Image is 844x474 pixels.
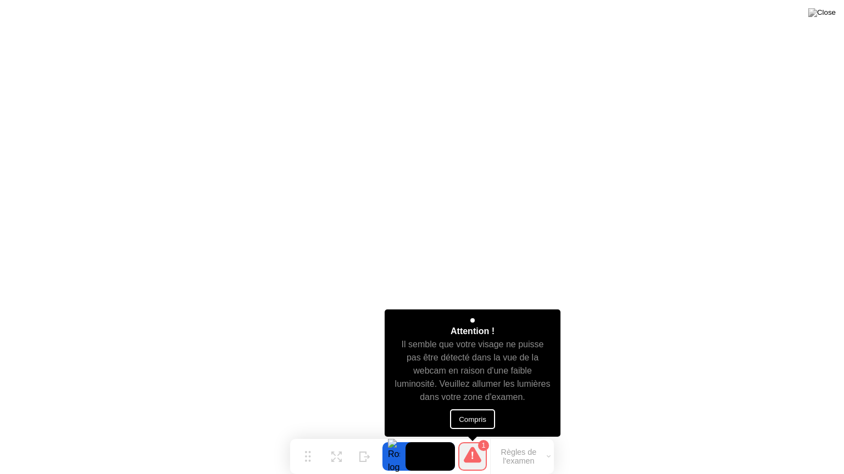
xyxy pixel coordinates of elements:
[478,440,489,451] div: 1
[808,8,836,17] img: Close
[451,325,495,338] div: Attention !
[450,409,495,429] button: Compris
[491,447,554,466] button: Règles de l'examen
[395,338,551,404] div: Il semble que votre visage ne puisse pas être détecté dans la vue de la webcam en raison d'une fa...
